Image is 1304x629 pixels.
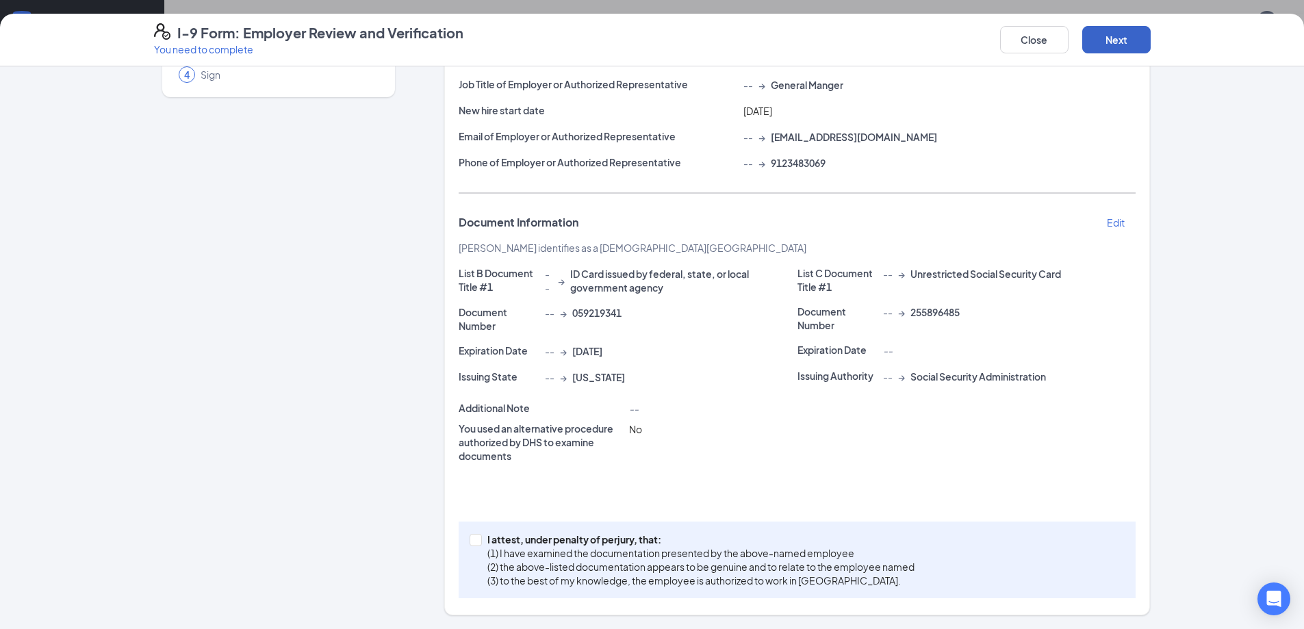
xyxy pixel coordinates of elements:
[201,68,376,81] span: Sign
[154,23,170,40] svg: FormI9EVerifyIcon
[743,105,772,117] span: [DATE]
[797,369,878,383] p: Issuing Authority
[743,156,753,170] span: --
[758,78,765,92] span: →
[560,344,567,358] span: →
[898,370,905,383] span: →
[883,305,893,319] span: --
[797,305,878,332] p: Document Number
[558,274,565,287] span: →
[572,370,625,384] span: [US_STATE]
[487,560,915,574] p: (2) the above-listed documentation appears to be genuine and to relate to the employee named
[459,77,738,91] p: Job Title of Employer or Authorized Representative
[771,78,843,92] span: General Manger
[487,532,915,546] p: I attest, under penalty of perjury, that:
[459,216,578,229] span: Document Information
[1000,26,1069,53] button: Close
[459,103,738,117] p: New hire start date
[459,155,738,169] p: Phone of Employer or Authorized Representative
[459,422,624,463] p: You used an alternative procedure authorized by DHS to examine documents
[1082,26,1151,53] button: Next
[898,267,905,281] span: →
[797,343,878,357] p: Expiration Date
[883,267,893,281] span: --
[545,306,554,320] span: --
[572,306,622,320] span: 059219341
[487,574,915,587] p: (3) to the best of my knowledge, the employee is authorized to work in [GEOGRAPHIC_DATA].
[545,344,554,358] span: --
[910,370,1046,383] span: Social Security Administration
[898,305,905,319] span: →
[883,370,893,383] span: --
[570,267,797,294] span: ID Card issued by federal, state, or local government agency
[797,266,878,294] p: List C Document Title #1
[459,266,539,294] p: List B Document Title #1
[572,344,602,358] span: [DATE]
[1257,582,1290,615] div: Open Intercom Messenger
[629,402,639,415] span: --
[545,370,554,384] span: --
[629,423,642,435] span: No
[743,130,753,144] span: --
[487,546,915,560] p: (1) I have examined the documentation presented by the above-named employee
[910,267,1061,281] span: Unrestricted Social Security Card
[459,344,539,357] p: Expiration Date
[459,370,539,383] p: Issuing State
[184,68,190,81] span: 4
[771,156,826,170] span: 9123483069
[743,78,753,92] span: --
[154,42,463,56] p: You need to complete
[545,267,553,294] span: --
[177,23,463,42] h4: I-9 Form: Employer Review and Verification
[459,305,539,333] p: Document Number
[459,401,624,415] p: Additional Note
[771,130,937,144] span: [EMAIL_ADDRESS][DOMAIN_NAME]
[910,305,960,319] span: 255896485
[1107,216,1125,229] p: Edit
[758,130,765,144] span: →
[560,306,567,320] span: →
[459,129,738,143] p: Email of Employer or Authorized Representative
[758,156,765,170] span: →
[883,344,893,357] span: --
[459,242,806,254] span: [PERSON_NAME] identifies as a [DEMOGRAPHIC_DATA][GEOGRAPHIC_DATA]
[560,370,567,384] span: →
